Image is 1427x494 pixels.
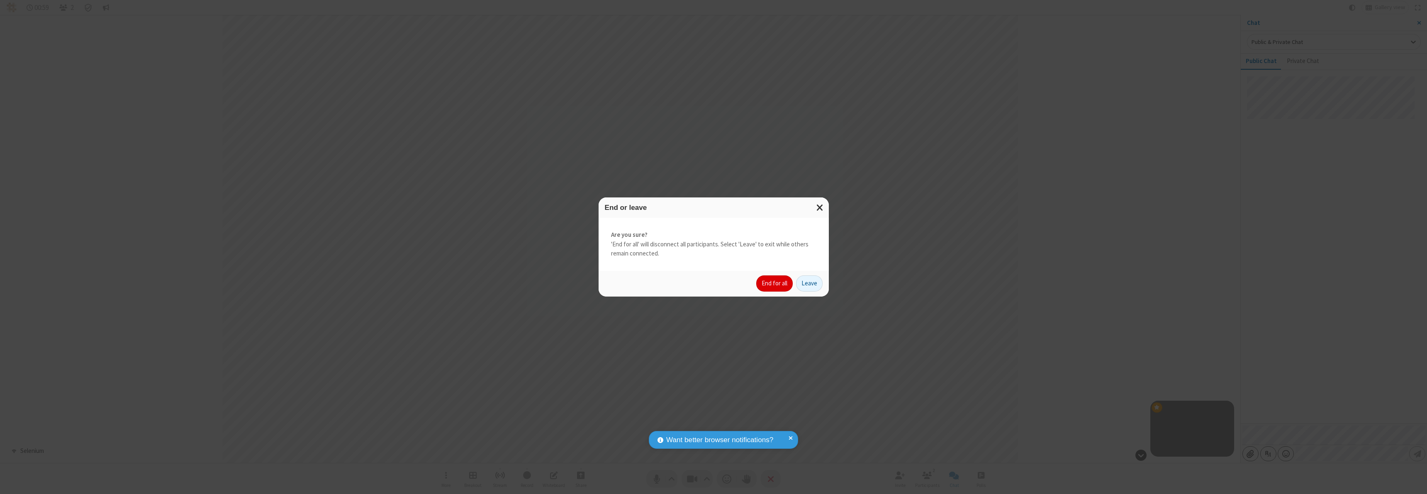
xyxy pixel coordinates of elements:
[611,230,816,240] strong: Are you sure?
[756,275,793,292] button: End for all
[599,218,829,271] div: 'End for all' will disconnect all participants. Select 'Leave' to exit while others remain connec...
[605,204,823,212] h3: End or leave
[796,275,823,292] button: Leave
[666,435,773,445] span: Want better browser notifications?
[811,197,829,218] button: Close modal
